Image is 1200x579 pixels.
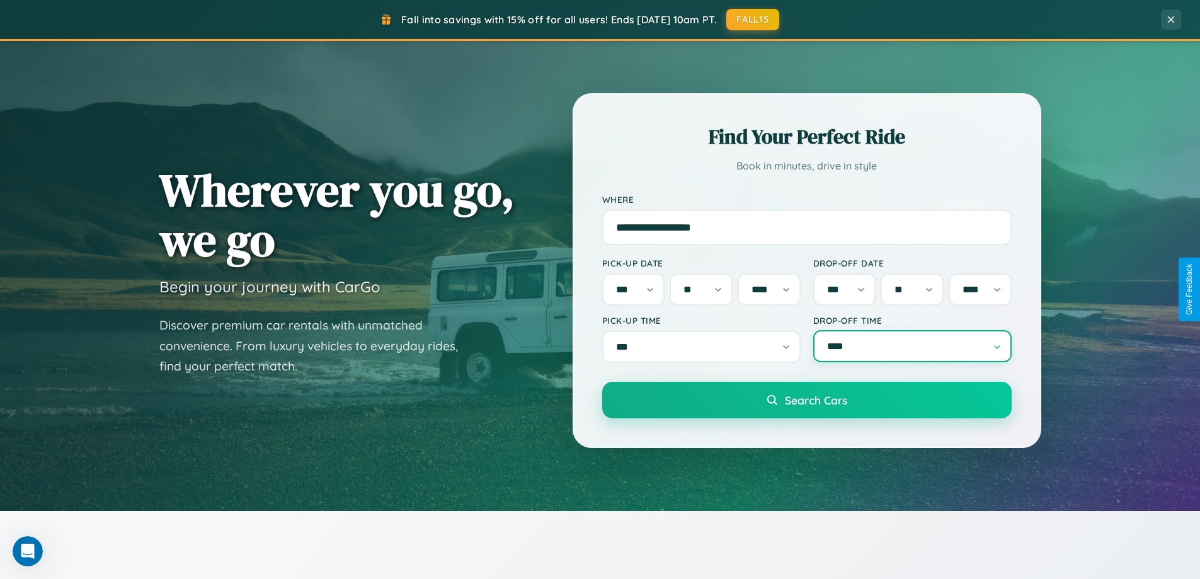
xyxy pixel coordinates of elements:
[602,123,1012,151] h2: Find Your Perfect Ride
[726,9,779,30] button: FALL15
[602,194,1012,205] label: Where
[602,157,1012,175] p: Book in minutes, drive in style
[159,277,380,296] h3: Begin your journey with CarGo
[785,393,847,407] span: Search Cars
[602,382,1012,418] button: Search Cars
[602,315,801,326] label: Pick-up Time
[159,315,474,377] p: Discover premium car rentals with unmatched convenience. From luxury vehicles to everyday rides, ...
[813,315,1012,326] label: Drop-off Time
[13,536,43,566] iframe: Intercom live chat
[401,13,717,26] span: Fall into savings with 15% off for all users! Ends [DATE] 10am PT.
[1185,264,1194,315] div: Give Feedback
[159,165,515,265] h1: Wherever you go, we go
[602,258,801,268] label: Pick-up Date
[813,258,1012,268] label: Drop-off Date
